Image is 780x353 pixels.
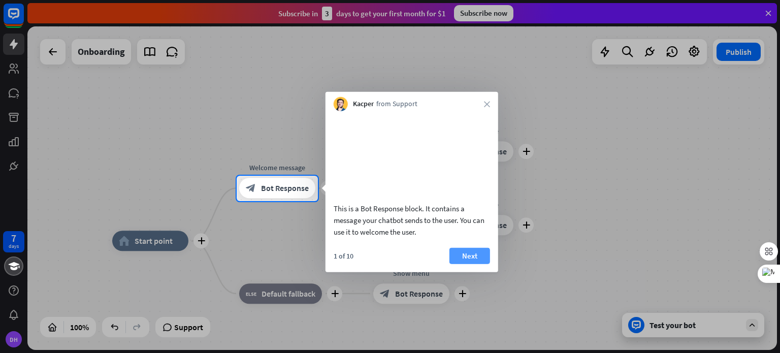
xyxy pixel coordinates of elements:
span: Kacper [353,99,374,109]
div: This is a Bot Response block. It contains a message your chatbot sends to the user. You can use i... [334,202,490,237]
i: block_bot_response [246,183,256,194]
span: from Support [376,99,417,109]
i: close [484,101,490,107]
button: Open LiveChat chat widget [8,4,39,35]
button: Next [449,247,490,264]
div: 1 of 10 [334,251,353,260]
span: Bot Response [261,183,309,194]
